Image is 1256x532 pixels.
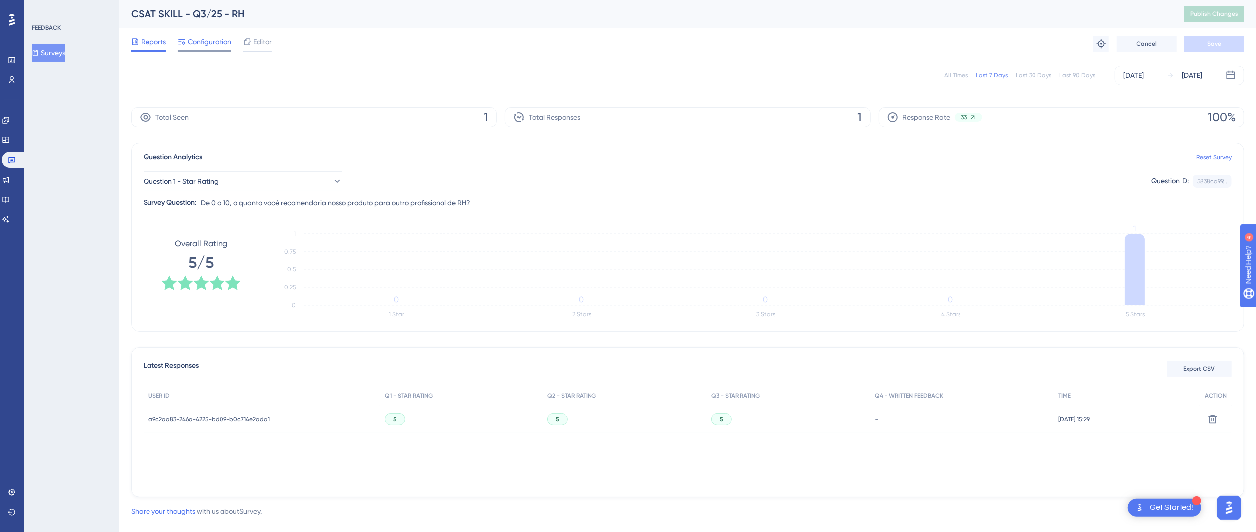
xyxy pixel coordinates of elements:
span: Editor [253,36,272,48]
text: 3 Stars [757,311,776,318]
span: 1 [858,109,862,125]
span: [DATE] 15:29 [1058,415,1090,423]
div: - [875,414,1049,424]
span: Configuration [188,36,231,48]
span: Save [1207,40,1221,48]
div: 5838cd99... [1197,177,1227,185]
span: Response Rate [903,111,951,123]
span: a9c2aa83-246a-4225-bd09-b0c714e2ada1 [148,415,270,423]
tspan: 1 [294,230,296,237]
span: 5/5 [189,252,214,273]
span: 5 [393,415,397,423]
span: Q4 - WRITTEN FEEDBACK [875,392,944,399]
div: Survey Question: [144,197,197,209]
span: 5 [556,415,559,423]
div: [DATE] [1182,69,1202,81]
span: De 0 a 10, o quanto você recomendaria nosso produto para outro profissional de RH? [201,197,470,209]
button: Publish Changes [1184,6,1244,22]
text: 1 Star [389,311,404,318]
text: 2 Stars [572,311,591,318]
span: Q2 - STAR RATING [547,392,596,399]
span: Latest Responses [144,360,199,378]
span: Export CSV [1184,365,1215,373]
div: with us about Survey . [131,505,262,517]
div: 1 [1192,496,1201,505]
span: Publish Changes [1190,10,1238,18]
span: USER ID [148,392,170,399]
div: Question ID: [1151,175,1189,188]
button: Cancel [1117,36,1177,52]
div: [DATE] [1123,69,1144,81]
iframe: UserGuiding AI Assistant Launcher [1214,493,1244,523]
button: Question 1 - Star Rating [144,171,342,191]
span: 100% [1208,109,1236,125]
span: Question Analytics [144,151,202,163]
text: 5 Stars [1126,311,1145,318]
span: Q1 - STAR RATING [385,392,433,399]
div: CSAT SKILL - Q3/25 - RH [131,7,1160,21]
span: Cancel [1137,40,1157,48]
span: Total Responses [529,111,580,123]
a: Share your thoughts [131,507,195,515]
div: Open Get Started! checklist, remaining modules: 1 [1128,499,1201,517]
div: All Times [944,71,968,79]
tspan: 0.5 [287,266,296,273]
span: TIME [1058,392,1071,399]
img: launcher-image-alternative-text [1134,502,1146,514]
div: FEEDBACK [32,24,61,32]
div: Get Started! [1150,502,1193,513]
div: Last 90 Days [1059,71,1095,79]
span: Q3 - STAR RATING [711,392,760,399]
span: 1 [484,109,488,125]
button: Export CSV [1167,361,1232,377]
button: Save [1184,36,1244,52]
span: Total Seen [155,111,189,123]
span: Need Help? [23,2,62,14]
tspan: 0 [763,295,768,304]
span: ACTION [1205,392,1227,399]
tspan: 0 [948,295,953,304]
div: Last 30 Days [1016,71,1051,79]
button: Surveys [32,44,65,62]
span: Overall Rating [175,238,227,250]
tspan: 0 [292,302,296,309]
span: Question 1 - Star Rating [144,175,219,187]
a: Reset Survey [1196,153,1232,161]
text: 4 Stars [941,311,960,318]
span: Reports [141,36,166,48]
tspan: 1 [1134,224,1136,233]
tspan: 0.25 [284,284,296,291]
span: 33 [961,113,967,121]
tspan: 0 [579,295,584,304]
span: 5 [720,415,723,423]
div: Last 7 Days [976,71,1008,79]
div: 4 [69,5,72,13]
tspan: 0 [394,295,399,304]
tspan: 0.75 [284,248,296,255]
